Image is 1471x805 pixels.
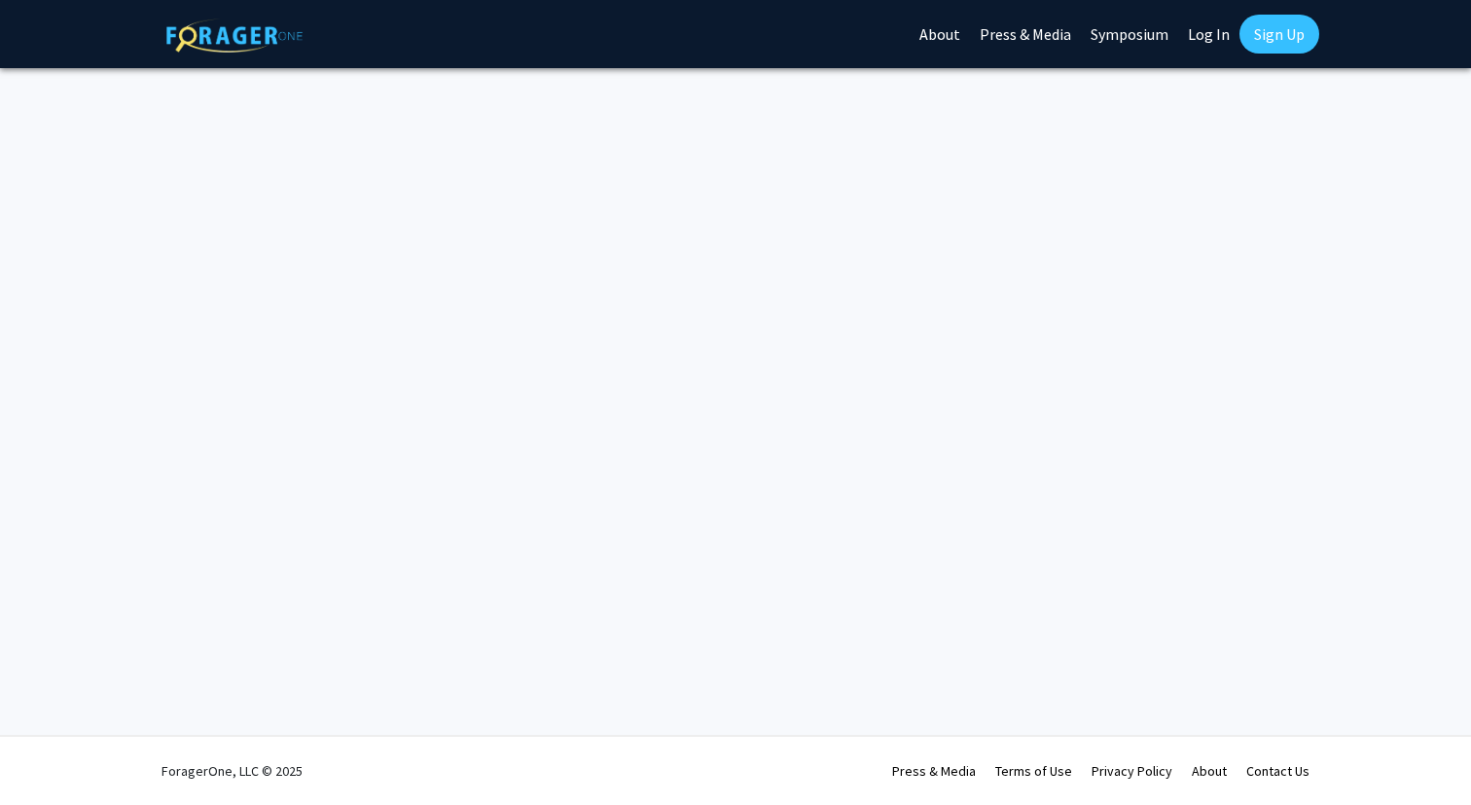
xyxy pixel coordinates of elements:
a: Press & Media [892,762,976,780]
a: Terms of Use [995,762,1072,780]
img: ForagerOne Logo [166,18,303,53]
a: About [1192,762,1227,780]
div: ForagerOne, LLC © 2025 [161,737,303,805]
a: Contact Us [1246,762,1310,780]
a: Sign Up [1239,15,1319,54]
a: Privacy Policy [1092,762,1172,780]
